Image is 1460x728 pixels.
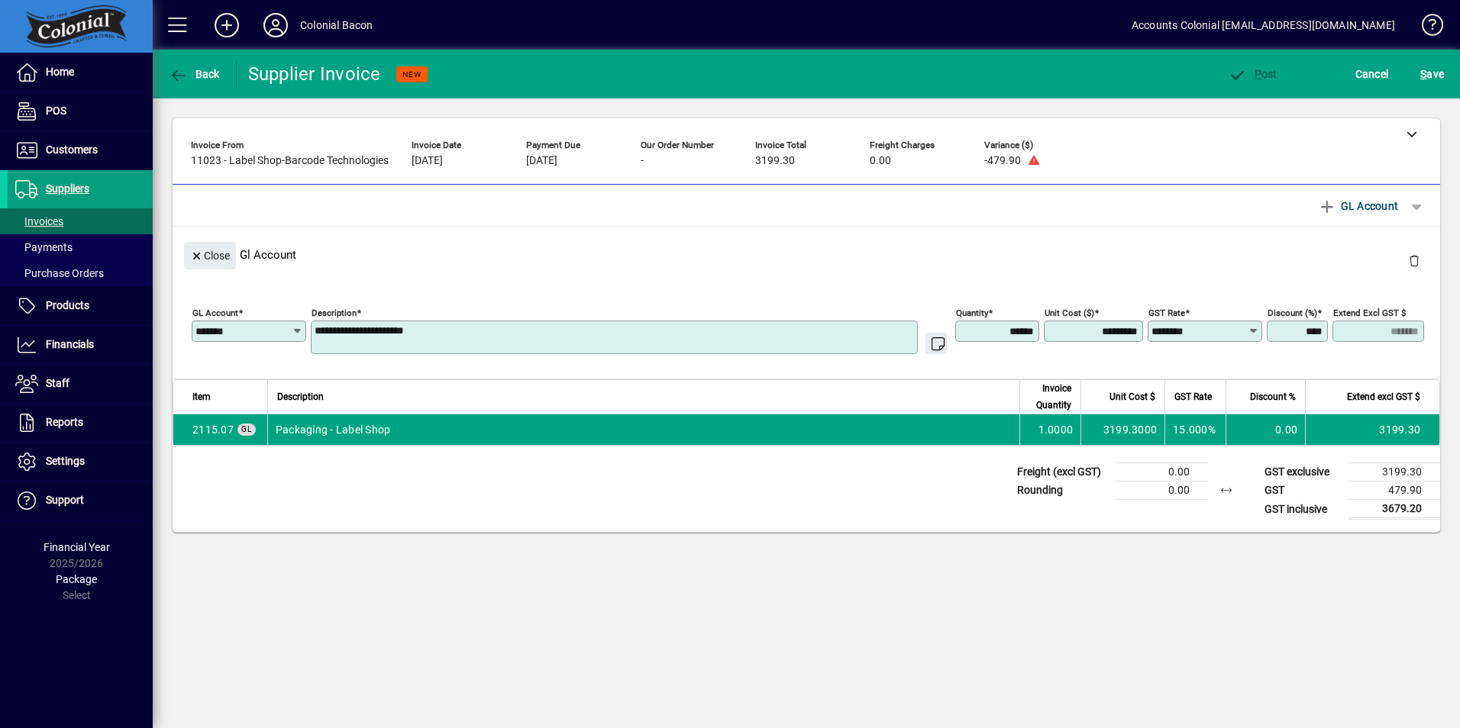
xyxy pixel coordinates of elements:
span: P [1255,68,1261,80]
span: Close [190,243,230,269]
div: Colonial Bacon [300,13,373,37]
a: Staff [8,365,153,403]
button: Close [184,242,236,269]
td: 3679.20 [1349,500,1440,519]
a: Customers [8,131,153,169]
span: NEW [402,69,422,79]
span: Purchase Orders [15,267,104,279]
button: Delete [1396,242,1433,279]
a: Invoices [8,208,153,234]
span: Invoice Quantity [1029,380,1071,414]
td: Rounding [1009,482,1116,500]
span: Products [46,299,89,311]
span: Settings [46,455,85,467]
span: Payments [15,241,73,253]
td: 3199.30 [1349,463,1440,482]
span: Packaging - Label Shop [192,422,234,437]
button: Post [1224,60,1281,88]
button: Cancel [1352,60,1393,88]
span: 3199.30 [755,155,795,167]
span: Discount % [1250,388,1296,405]
span: [DATE] [526,155,557,167]
mat-label: Unit Cost ($) [1045,308,1094,318]
td: 1.0000 [1019,414,1080,445]
span: Suppliers [46,182,89,195]
span: Package [56,573,97,585]
span: Staff [46,377,69,389]
a: Products [8,287,153,325]
span: POS [46,105,66,117]
td: 3199.30 [1305,414,1439,445]
span: 11023 - Label Shop-Barcode Technologies [191,155,389,167]
a: Purchase Orders [8,260,153,286]
span: - [641,155,644,167]
span: Invoices [15,215,63,227]
td: GST [1257,482,1349,500]
td: 15.000% [1164,414,1226,445]
a: Support [8,482,153,520]
span: ave [1420,62,1444,86]
td: Packaging - Label Shop [267,414,1019,445]
span: S [1420,68,1426,80]
span: Reports [46,416,83,428]
div: Supplier Invoice [248,62,381,86]
a: Financials [8,326,153,364]
span: -479.90 [984,155,1021,167]
button: GL Account [1310,192,1406,220]
td: 0.00 [1116,482,1208,500]
td: GST inclusive [1257,500,1349,519]
span: [DATE] [412,155,443,167]
button: Back [165,60,224,88]
button: Profile [251,11,300,39]
a: Knowledge Base [1410,3,1441,53]
mat-label: Description [312,308,357,318]
td: 3199.3000 [1080,414,1164,445]
span: 0.00 [870,155,891,167]
mat-label: Extend excl GST $ [1333,308,1406,318]
a: Reports [8,404,153,442]
span: Support [46,494,84,506]
app-page-header-button: Back [153,60,237,88]
a: Home [8,53,153,92]
div: Accounts Colonial [EMAIL_ADDRESS][DOMAIN_NAME] [1132,13,1395,37]
app-page-header-button: Close [180,248,240,262]
span: Item [192,388,211,405]
td: 0.00 [1226,414,1305,445]
button: Add [202,11,251,39]
span: ost [1228,68,1277,80]
span: Cancel [1355,62,1389,86]
span: GL Account [1318,194,1398,218]
span: Customers [46,143,98,156]
button: Save [1416,60,1448,88]
span: Home [46,66,74,78]
td: GST exclusive [1257,463,1349,482]
span: Description [277,388,324,405]
mat-label: GL Account [192,308,238,318]
mat-label: Quantity [956,308,988,318]
a: POS [8,92,153,130]
span: Unit Cost $ [1110,388,1155,405]
td: 479.90 [1349,482,1440,500]
span: Financial Year [44,541,110,553]
app-page-header-button: Delete [1396,253,1433,267]
span: Back [169,68,220,80]
td: 0.00 [1116,463,1208,482]
span: Financials [46,338,94,350]
mat-label: Discount (%) [1268,308,1317,318]
span: GST Rate [1174,388,1212,405]
td: Freight (excl GST) [1009,463,1116,482]
a: Settings [8,443,153,481]
div: Gl Account [173,227,1440,282]
mat-label: GST rate [1148,308,1185,318]
span: GL [241,425,252,433]
a: Payments [8,234,153,260]
span: Extend excl GST $ [1347,388,1420,405]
